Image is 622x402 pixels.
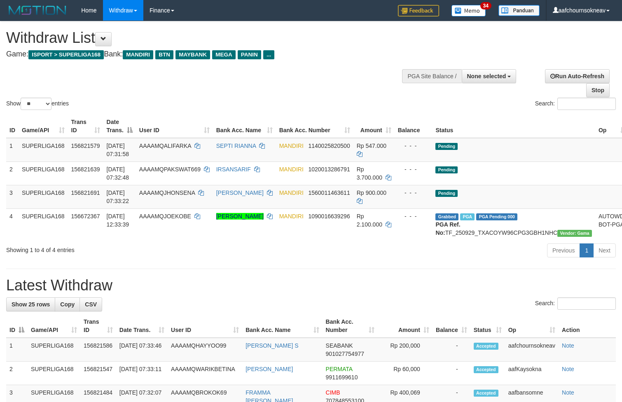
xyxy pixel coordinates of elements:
[535,297,616,310] label: Search:
[80,297,102,311] a: CSV
[435,143,458,150] span: Pending
[326,342,353,349] span: SEABANK
[6,277,616,294] h1: Latest Withdraw
[308,166,350,173] span: Copy 1020013286791 to clipboard
[123,50,153,59] span: MANDIRI
[435,221,460,236] b: PGA Ref. No:
[19,185,68,208] td: SUPERLIGA168
[213,115,276,138] th: Bank Acc. Name: activate to sort column ascending
[593,243,616,257] a: Next
[216,189,264,196] a: [PERSON_NAME]
[279,166,304,173] span: MANDIRI
[308,143,350,149] span: Copy 1140025820500 to clipboard
[139,143,191,149] span: AAAAMQALIFARKA
[28,338,80,362] td: SUPERLIGA168
[175,50,210,59] span: MAYBANK
[19,115,68,138] th: Game/API: activate to sort column ascending
[535,98,616,110] label: Search:
[357,143,386,149] span: Rp 547.000
[326,374,358,381] span: Copy 9911699610 to clipboard
[21,98,51,110] select: Showentries
[562,389,574,396] a: Note
[28,314,80,338] th: Game/API: activate to sort column ascending
[246,366,293,372] a: [PERSON_NAME]
[474,390,498,397] span: Accepted
[71,213,100,220] span: 156672367
[545,69,610,83] a: Run Auto-Refresh
[451,5,486,16] img: Button%20Memo.svg
[6,50,407,58] h4: Game: Bank:
[432,115,595,138] th: Status
[263,50,274,59] span: ...
[435,166,458,173] span: Pending
[279,213,304,220] span: MANDIRI
[378,314,432,338] th: Amount: activate to sort column ascending
[60,301,75,308] span: Copy
[19,138,68,162] td: SUPERLIGA168
[474,366,498,373] span: Accepted
[71,189,100,196] span: 156821691
[107,189,129,204] span: [DATE] 07:33:22
[80,362,116,385] td: 156821547
[433,338,470,362] td: -
[395,115,433,138] th: Balance
[212,50,236,59] span: MEGA
[505,362,559,385] td: aafKaysokna
[107,166,129,181] span: [DATE] 07:32:48
[498,5,540,16] img: panduan.png
[139,189,195,196] span: AAAAMQJHONSENA
[246,342,298,349] a: [PERSON_NAME] S
[6,98,69,110] label: Show entries
[6,115,19,138] th: ID
[238,50,261,59] span: PANIN
[547,243,580,257] a: Previous
[557,230,592,237] span: Vendor URL: https://trx31.1velocity.biz
[432,208,595,240] td: TF_250929_TXACOYW96CPG3GBH1NHC
[460,213,475,220] span: Marked by aafsengchandara
[55,297,80,311] a: Copy
[155,50,173,59] span: BTN
[6,362,28,385] td: 2
[28,50,104,59] span: ISPORT > SUPERLIGA168
[308,213,350,220] span: Copy 1090016639296 to clipboard
[103,115,136,138] th: Date Trans.: activate to sort column descending
[6,314,28,338] th: ID: activate to sort column descending
[435,213,458,220] span: Grabbed
[6,243,253,254] div: Showing 1 to 4 of 4 entries
[71,166,100,173] span: 156821639
[435,190,458,197] span: Pending
[6,30,407,46] h1: Withdraw List
[398,5,439,16] img: Feedback.jpg
[242,314,322,338] th: Bank Acc. Name: activate to sort column ascending
[6,138,19,162] td: 1
[398,142,429,150] div: - - -
[562,366,574,372] a: Note
[216,213,264,220] a: [PERSON_NAME]
[398,189,429,197] div: - - -
[378,362,432,385] td: Rp 60,000
[107,213,129,228] span: [DATE] 12:33:39
[580,243,594,257] a: 1
[308,189,350,196] span: Copy 1560011463611 to clipboard
[6,297,55,311] a: Show 25 rows
[71,143,100,149] span: 156821579
[168,314,242,338] th: User ID: activate to sort column ascending
[557,297,616,310] input: Search:
[433,314,470,338] th: Balance: activate to sort column ascending
[562,342,574,349] a: Note
[476,213,517,220] span: PGA Pending
[326,351,364,357] span: Copy 901027754977 to clipboard
[398,165,429,173] div: - - -
[467,73,506,79] span: None selected
[398,212,429,220] div: - - -
[279,143,304,149] span: MANDIRI
[216,166,251,173] a: IRSANSARIF
[6,338,28,362] td: 1
[168,338,242,362] td: AAAAMQHAYYOO99
[19,161,68,185] td: SUPERLIGA168
[216,143,256,149] a: SEPTI RIANNA
[28,362,80,385] td: SUPERLIGA168
[6,185,19,208] td: 3
[378,338,432,362] td: Rp 200,000
[480,2,491,9] span: 34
